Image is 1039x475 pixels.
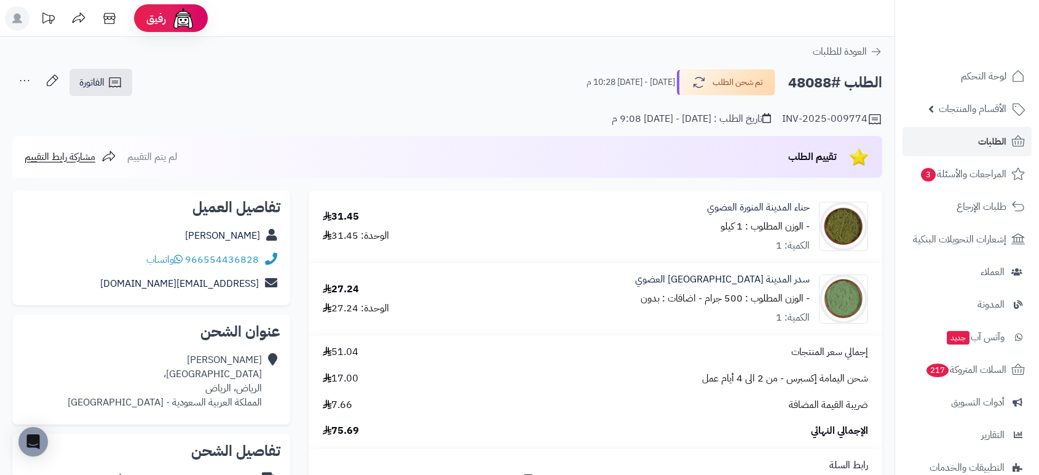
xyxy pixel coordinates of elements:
div: تاريخ الطلب : [DATE] - [DATE] 9:08 م [612,112,771,126]
a: إشعارات التحويلات البنكية [903,225,1032,254]
a: لوحة التحكم [903,62,1032,91]
a: الفاتورة [69,69,132,96]
span: أدوات التسويق [951,394,1005,411]
h2: الطلب #48088 [788,70,882,95]
a: المدونة [903,290,1032,319]
a: السلات المتروكة217 [903,355,1032,385]
small: - اضافات : بدون [641,291,702,306]
span: 3 [920,167,936,182]
div: 31.45 [323,210,359,224]
span: التقارير [981,426,1005,444]
a: وآتس آبجديد [903,322,1032,352]
a: 966554436828 [185,252,259,267]
img: ai-face.png [171,6,196,31]
div: الوحدة: 31.45 [323,229,389,243]
span: شحن اليمامة إكسبرس - من 2 الى 4 أيام عمل [702,372,868,386]
span: ضريبة القيمة المضافة [789,398,868,412]
div: الكمية: 1 [776,311,810,325]
img: 1689399858-Henna%20Organic-90x90.jpg [820,202,867,251]
span: المراجعات والأسئلة [920,166,1006,183]
button: تم شحن الطلب [677,70,775,95]
small: - الوزن المطلوب : 1 كيلو [721,219,810,234]
a: طلبات الإرجاع [903,192,1032,222]
span: الطلبات [978,133,1006,150]
a: التقارير [903,420,1032,450]
span: جديد [947,331,970,345]
span: 217 [925,363,949,378]
a: العودة للطلبات [813,44,882,59]
span: إجمالي سعر المنتجات [791,345,868,359]
a: حناء المدينة المنورة العضوي [707,201,810,215]
a: الطلبات [903,127,1032,156]
span: إشعارات التحويلات البنكية [913,231,1006,248]
div: Open Intercom Messenger [18,427,48,457]
span: الأقسام والمنتجات [939,100,1006,118]
div: INV-2025-009774 [782,112,882,127]
small: - الوزن المطلوب : 500 جرام [705,291,810,306]
span: 7.66 [323,398,352,412]
span: لوحة التحكم [961,68,1006,85]
h2: تفاصيل العميل [22,200,280,215]
span: 75.69 [323,424,359,438]
span: المدونة [978,296,1005,313]
a: سدر المدينة [GEOGRAPHIC_DATA] العضوي [635,273,810,287]
a: تحديثات المنصة [33,6,63,34]
div: الكمية: 1 [776,239,810,253]
a: المراجعات والأسئلة3 [903,159,1032,189]
img: logo-2.png [955,14,1027,39]
h2: تفاصيل الشحن [22,444,280,458]
span: طلبات الإرجاع [957,198,1006,215]
div: رابط السلة [314,458,877,473]
span: مشاركة رابط التقييم [25,150,95,164]
span: السلات المتروكة [925,361,1006,378]
span: لم يتم التقييم [127,150,177,164]
span: 17.00 [323,372,358,386]
small: [DATE] - [DATE] 10:28 م [587,76,675,89]
a: [EMAIL_ADDRESS][DOMAIN_NAME] [100,276,259,291]
div: الوحدة: 27.24 [323,301,389,316]
span: وآتس آب [946,329,1005,346]
a: مشاركة رابط التقييم [25,150,116,164]
span: العملاء [981,263,1005,281]
a: أدوات التسويق [903,388,1032,417]
a: [PERSON_NAME] [185,228,260,243]
span: الإجمالي النهائي [811,424,868,438]
span: الفاتورة [79,75,105,90]
div: [PERSON_NAME] [GEOGRAPHIC_DATA]، الرياض، الرياض المملكة العربية السعودية - [GEOGRAPHIC_DATA] [68,353,262,409]
span: رفيق [146,11,166,26]
a: العملاء [903,257,1032,287]
a: واتساب [146,252,183,267]
span: تقييم الطلب [788,150,837,164]
h2: عنوان الشحن [22,324,280,339]
div: 27.24 [323,282,359,297]
span: 51.04 [323,345,358,359]
span: العودة للطلبات [813,44,867,59]
img: 1690052262-Seder%20Leaves%20Powder%20Organic-90x90.jpg [820,274,867,324]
